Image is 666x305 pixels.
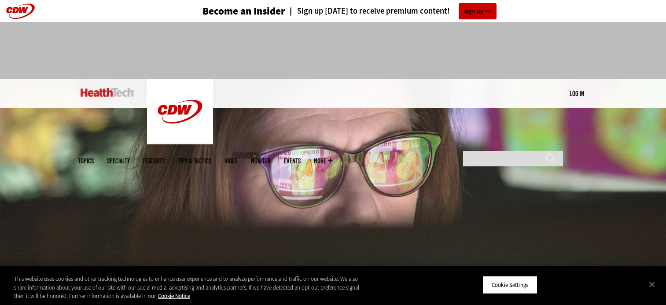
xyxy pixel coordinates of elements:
button: Cookie Settings [482,276,537,294]
img: Home [147,79,213,144]
a: MonITor [251,158,271,164]
a: Tips & Tactics [178,158,211,164]
span: Topics [78,158,94,164]
span: Specialty [107,158,130,164]
h3: Become an Insider [202,6,285,16]
a: Sign Up [459,3,497,19]
div: User menu [570,89,584,98]
div: This website uses cookies and other tracking technologies to enhance user experience and to analy... [14,275,366,301]
a: Become an Insider [169,6,285,16]
img: Home [81,88,134,97]
a: Sign up [DATE] to receive premium content! [285,7,450,15]
a: Log in [570,89,584,97]
a: Video [224,158,238,164]
iframe: advertisement [173,31,493,70]
a: Events [284,158,301,164]
a: Features [143,158,165,164]
a: More information about your privacy [158,292,190,300]
a: CDW [147,137,213,147]
button: Close [642,275,662,294]
span: More [314,158,332,164]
